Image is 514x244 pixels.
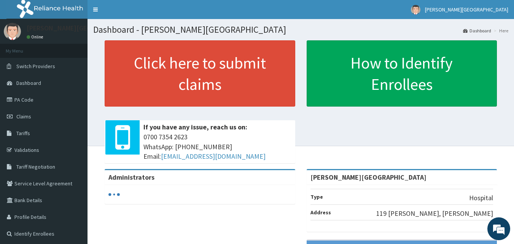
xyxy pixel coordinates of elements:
strong: [PERSON_NAME][GEOGRAPHIC_DATA] [310,173,426,182]
a: Dashboard [463,27,491,34]
a: Online [27,34,45,40]
img: User Image [411,5,420,14]
b: Type [310,193,323,200]
span: Claims [16,113,31,120]
span: Switch Providers [16,63,55,70]
a: How to Identify Enrollees [307,40,497,107]
li: Here [492,27,508,34]
b: Address [310,209,331,216]
svg: audio-loading [108,189,120,200]
span: Tariffs [16,130,30,137]
b: Administrators [108,173,154,182]
p: [PERSON_NAME][GEOGRAPHIC_DATA] [27,25,139,32]
span: Tariff Negotiation [16,163,55,170]
h1: Dashboard - [PERSON_NAME][GEOGRAPHIC_DATA] [93,25,508,35]
span: 0700 7354 2623 WhatsApp: [PHONE_NUMBER] Email: [143,132,291,161]
b: If you have any issue, reach us on: [143,123,247,131]
span: Dashboard [16,80,41,86]
p: Hospital [469,193,493,203]
a: Click here to submit claims [105,40,295,107]
p: 119 [PERSON_NAME], [PERSON_NAME] [376,209,493,218]
img: User Image [4,23,21,40]
span: [PERSON_NAME][GEOGRAPHIC_DATA] [425,6,508,13]
a: [EMAIL_ADDRESS][DOMAIN_NAME] [161,152,266,161]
